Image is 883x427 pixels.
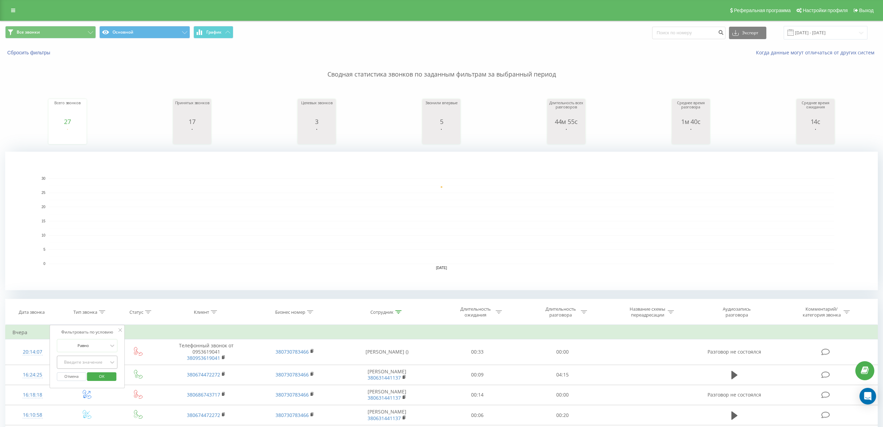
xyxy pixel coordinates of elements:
td: 04:15 [520,365,605,385]
td: 00:20 [520,405,605,425]
td: Вчера [6,326,878,339]
div: Бизнес номер [275,309,305,315]
td: 00:06 [435,405,520,425]
a: Когда данные могут отличаться от других систем [756,49,878,56]
text: [DATE] [436,266,447,270]
svg: A chart. [50,125,85,146]
div: Длительность разговора [542,306,579,318]
a: 380674472272 [187,371,220,378]
td: Телефонный звонок от 0953619041 [162,339,251,365]
input: Поиск по номеру [652,27,726,39]
button: Экспорт [729,27,766,39]
text: 30 [42,177,46,180]
text: 25 [42,191,46,195]
td: [PERSON_NAME] [339,405,435,425]
a: 380631441137 [368,394,401,401]
td: [PERSON_NAME] () [339,339,435,365]
svg: A chart. [798,125,833,146]
text: 10 [42,233,46,237]
div: 16:10:58 [12,408,53,422]
a: 380674472272 [187,412,220,418]
div: 20:14:07 [12,345,53,359]
div: Аудиозапись разговора [714,306,759,318]
div: 16:24:25 [12,368,53,382]
td: 00:09 [435,365,520,385]
div: Статус [129,309,143,315]
td: 00:14 [435,385,520,405]
div: 17 [175,118,209,125]
span: График [206,30,222,35]
div: 27 [50,118,85,125]
span: Разговор не состоялся [708,348,761,355]
div: Фильтровать по условию [57,329,118,336]
div: Среднее время ожидания [798,101,833,118]
span: Все звонки [17,29,40,35]
td: 00:33 [435,339,520,365]
td: [PERSON_NAME] [339,365,435,385]
div: Звонили впервые [424,101,459,118]
div: 16:18:18 [12,388,53,402]
button: OK [87,372,117,381]
div: 44м 55с [549,118,584,125]
div: Длительность всех разговоров [549,101,584,118]
a: 380686743717 [187,391,220,398]
span: Реферальная программа [734,8,791,13]
button: Все звонки [5,26,96,38]
span: OK [92,371,111,382]
svg: A chart. [674,125,708,146]
a: 380631441137 [368,415,401,421]
svg: A chart. [299,125,334,146]
div: Дата звонка [19,309,45,315]
div: Сотрудник [370,309,394,315]
button: График [193,26,233,38]
a: 380730783466 [276,348,309,355]
td: 00:00 [520,339,605,365]
a: 380730783466 [276,391,309,398]
div: Введите значение [59,359,108,365]
a: 380730783466 [276,371,309,378]
div: Принятых звонков [175,101,209,118]
td: 00:00 [520,385,605,405]
text: 15 [42,219,46,223]
div: 3 [299,118,334,125]
svg: A chart. [175,125,209,146]
div: Название схемы переадресации [629,306,666,318]
div: Клиент [194,309,209,315]
div: Тип звонка [73,309,97,315]
div: Open Intercom Messenger [859,388,876,404]
div: Длительность ожидания [457,306,494,318]
a: 380953619041 [187,355,220,361]
text: 20 [42,205,46,209]
td: [PERSON_NAME] [339,385,435,405]
span: Выход [859,8,874,13]
a: 380730783466 [276,412,309,418]
text: 5 [43,248,45,251]
svg: A chart. [549,125,584,146]
div: Целевых звонков [299,101,334,118]
div: 5 [424,118,459,125]
p: Сводная статистика звонков по заданным фильтрам за выбранный период [5,56,878,79]
svg: A chart. [424,125,459,146]
div: 1м 40с [674,118,708,125]
a: 380631441137 [368,374,401,381]
div: Среднее время разговора [674,101,708,118]
span: Разговор не состоялся [708,391,761,398]
div: 14с [798,118,833,125]
svg: A chart. [5,152,878,290]
div: Комментарий/категория звонка [801,306,842,318]
button: Отмена [57,372,86,381]
button: Сбросить фильтры [5,50,54,56]
button: Основной [99,26,190,38]
div: Всего звонков [50,101,85,118]
text: 0 [43,262,45,266]
span: Настройки профиля [803,8,848,13]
